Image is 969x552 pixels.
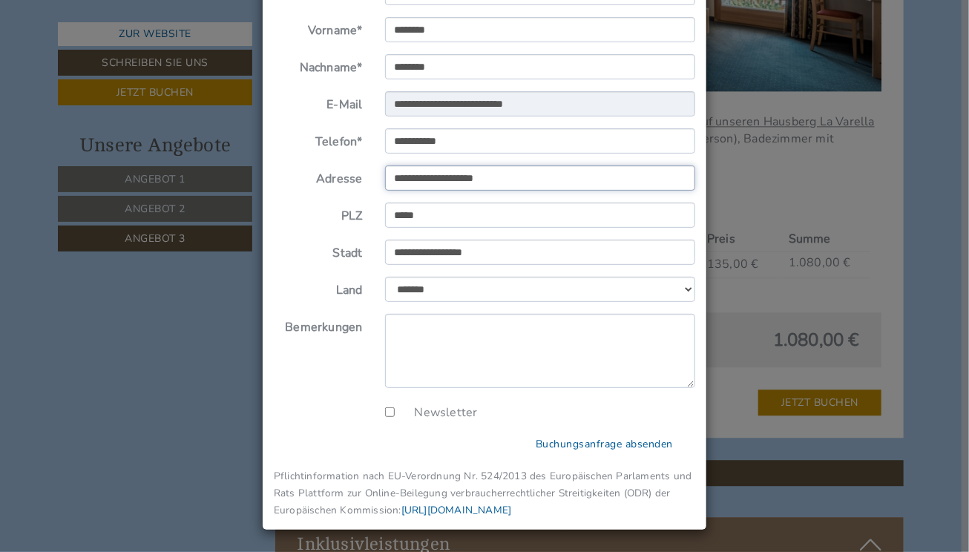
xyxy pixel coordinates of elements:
[263,314,374,336] label: Bemerkungen
[274,469,692,517] small: Pflichtinformation nach EU-Verordnung Nr. 524/2013 des Europäischen Parlaments und Rats Plattform...
[263,240,374,262] label: Stadt
[22,43,246,55] div: Hotel Ciasa Rü Blanch - Authentic view
[263,54,374,76] label: Nachname*
[263,91,374,114] label: E-Mail
[263,128,374,151] label: Telefon*
[263,11,321,36] div: [DATE]
[11,40,254,85] div: Guten Tag, wie können wir Ihnen helfen?
[22,72,246,82] small: 16:24
[263,203,374,225] label: PLZ
[263,17,374,39] label: Vorname*
[263,277,374,299] label: Land
[263,165,374,188] label: Adresse
[400,404,478,421] label: Newsletter
[513,433,695,456] button: Buchungsanfrage absenden
[496,391,585,417] button: Senden
[401,503,512,517] a: [URL][DOMAIN_NAME]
